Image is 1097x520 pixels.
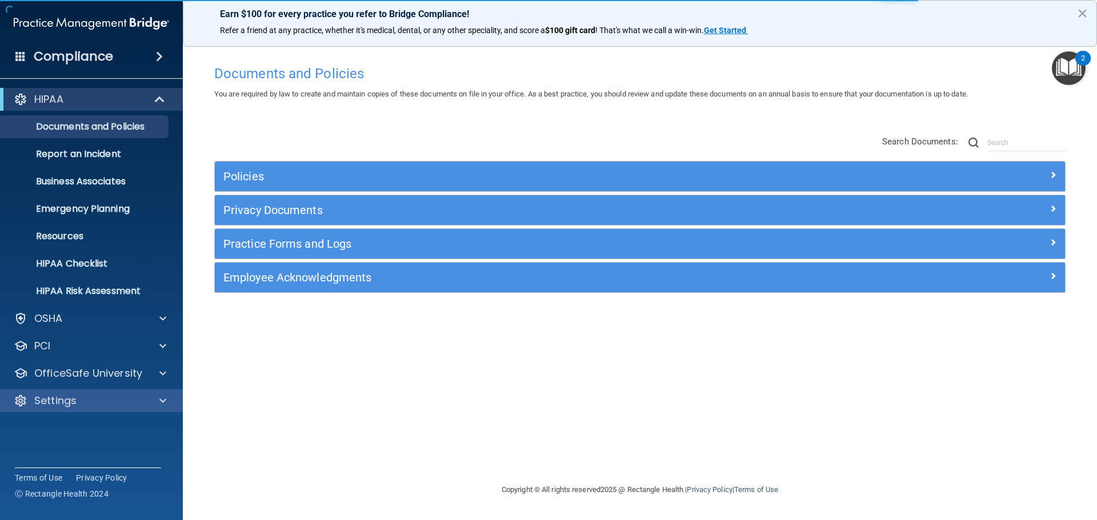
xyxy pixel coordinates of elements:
p: OfficeSafe University [34,366,142,380]
p: Emergency Planning [7,203,163,215]
span: Ⓒ Rectangle Health 2024 [15,488,109,499]
a: OSHA [14,312,166,325]
h5: Employee Acknowledgments [223,271,844,284]
a: Get Started [704,26,748,35]
span: You are required by law to create and maintain copies of these documents on file in your office. ... [214,90,968,98]
a: OfficeSafe University [14,366,166,380]
p: HIPAA Risk Assessment [7,285,163,297]
a: Terms of Use [15,472,62,483]
img: ic-search.3b580494.png [968,138,979,148]
p: Business Associates [7,176,163,187]
span: Refer a friend at any practice, whether it's medical, dental, or any other speciality, and score a [220,26,545,35]
div: 2 [1081,58,1085,73]
img: PMB logo [14,12,169,35]
button: Open Resource Center, 2 new notifications [1052,51,1086,85]
a: Privacy Documents [223,201,1056,219]
a: Policies [223,167,1056,186]
span: Search Documents: [882,136,958,147]
span: ! That's what we call a win-win. [595,26,704,35]
p: HIPAA [34,92,63,106]
p: Resources [7,231,163,242]
h5: Privacy Documents [223,204,844,216]
h4: Documents and Policies [214,66,1066,81]
a: Privacy Policy [687,485,732,494]
a: Practice Forms and Logs [223,235,1056,253]
a: HIPAA [14,92,166,106]
a: PCI [14,339,166,353]
p: PCI [34,339,50,353]
a: Employee Acknowledgments [223,268,1056,287]
a: Terms of Use [734,485,778,494]
div: Copyright © All rights reserved 2025 @ Rectangle Health | | [431,471,848,508]
input: Search [987,134,1066,151]
p: OSHA [34,312,63,325]
button: Close [1077,4,1088,22]
strong: Get Started [704,26,746,35]
h4: Compliance [34,49,113,65]
a: Privacy Policy [76,472,127,483]
p: HIPAA Checklist [7,258,163,269]
a: Settings [14,394,166,408]
p: Earn $100 for every practice you refer to Bridge Compliance! [220,9,1060,19]
p: Documents and Policies [7,121,163,132]
p: Report an Incident [7,148,163,160]
p: Settings [34,394,77,408]
h5: Practice Forms and Logs [223,237,844,250]
h5: Policies [223,170,844,183]
strong: $100 gift card [545,26,595,35]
